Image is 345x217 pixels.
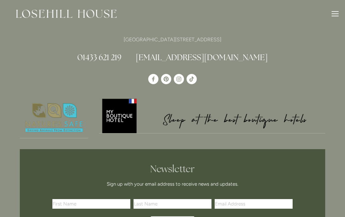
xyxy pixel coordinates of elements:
[215,199,293,209] input: Email Address
[187,74,197,84] a: TikTok
[174,74,184,84] a: Instagram
[136,52,268,62] a: [EMAIL_ADDRESS][DOMAIN_NAME]
[55,163,290,175] h2: Newsletter
[161,74,171,84] a: Pinterest
[77,52,121,62] a: 01433 621 219
[99,98,326,133] img: My Boutique Hotel - Logo
[20,35,325,44] p: [GEOGRAPHIC_DATA][STREET_ADDRESS]
[16,10,117,18] img: Losehill House
[134,199,211,209] input: Last Name
[55,180,290,188] p: Sign up with your email address to receive news and updates.
[20,98,88,138] img: Nature's Safe - Logo
[52,199,130,209] input: First Name
[148,74,158,84] a: Losehill House Hotel & Spa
